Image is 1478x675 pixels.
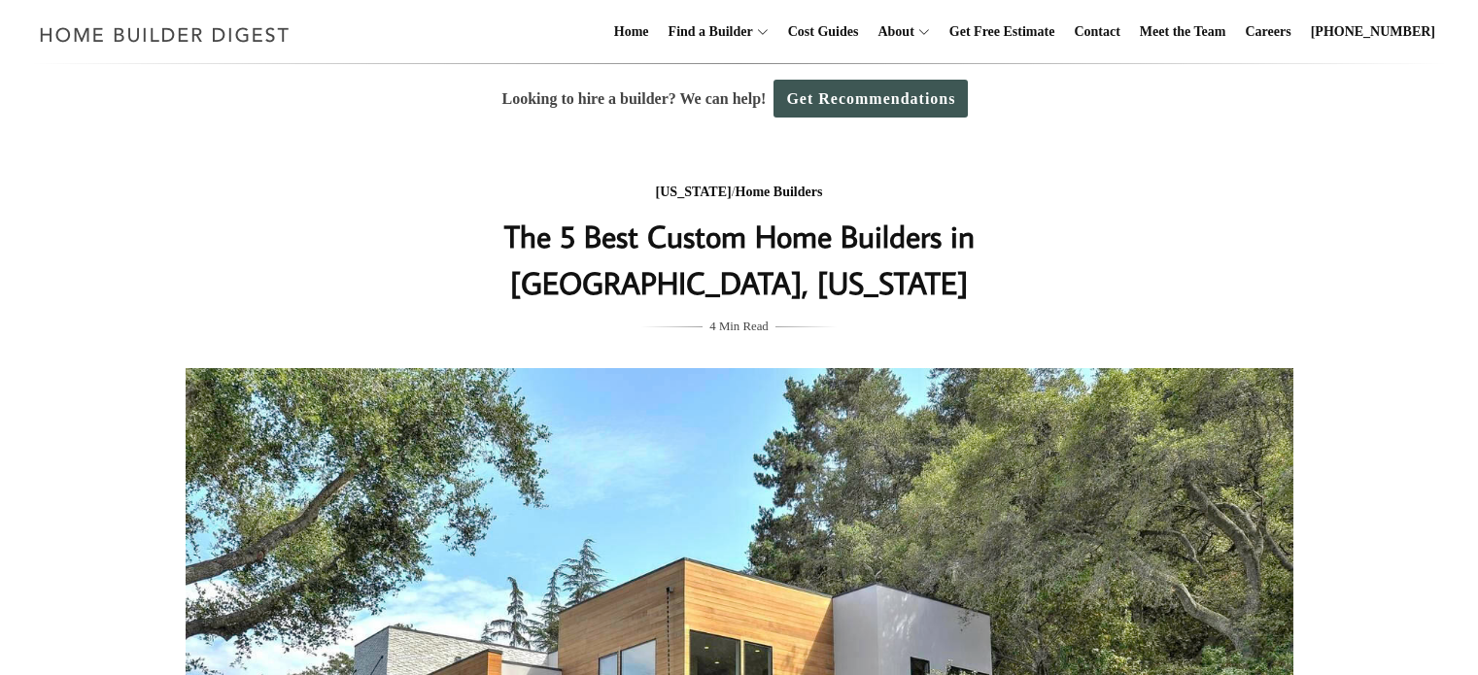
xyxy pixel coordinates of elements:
[1132,1,1234,63] a: Meet the Team
[656,185,732,199] a: [US_STATE]
[709,316,768,337] span: 4 Min Read
[661,1,753,63] a: Find a Builder
[606,1,657,63] a: Home
[942,1,1063,63] a: Get Free Estimate
[1066,1,1127,63] a: Contact
[31,16,298,53] img: Home Builder Digest
[780,1,867,63] a: Cost Guides
[352,213,1127,306] h1: The 5 Best Custom Home Builders in [GEOGRAPHIC_DATA], [US_STATE]
[1303,1,1443,63] a: [PHONE_NUMBER]
[870,1,913,63] a: About
[736,185,823,199] a: Home Builders
[773,80,968,118] a: Get Recommendations
[352,181,1127,205] div: /
[1238,1,1299,63] a: Careers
